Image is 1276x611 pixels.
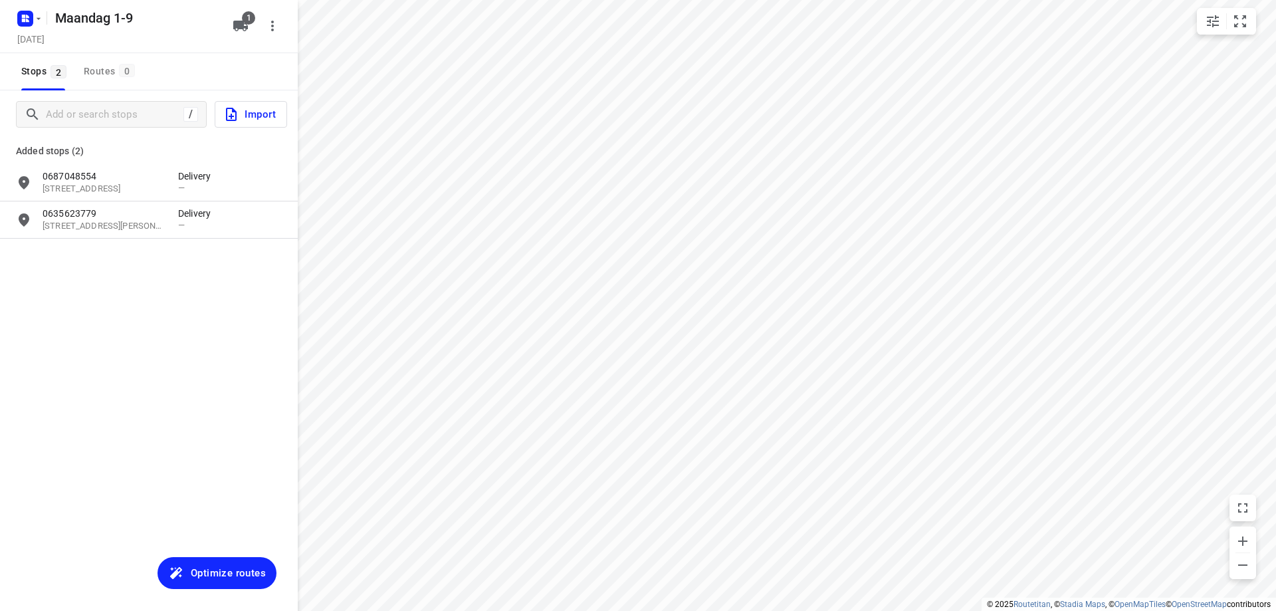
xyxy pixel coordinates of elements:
[215,101,287,128] button: Import
[43,207,165,220] p: 0635623779
[987,600,1271,609] li: © 2025 , © , © © contributors
[1200,8,1226,35] button: Map settings
[259,13,286,39] button: More
[84,63,139,80] div: Routes
[1060,600,1105,609] a: Stadia Maps
[1115,600,1166,609] a: OpenMapTiles
[178,183,185,193] span: —
[191,564,266,582] span: Optimize routes
[207,101,287,128] a: Import
[183,107,198,122] div: /
[242,11,255,25] span: 1
[1227,8,1253,35] button: Fit zoom
[1013,600,1051,609] a: Routetitan
[1172,600,1227,609] a: OpenStreetMap
[21,63,70,80] span: Stops
[46,104,183,125] input: Add or search stops
[43,220,165,233] p: 72 Bertus Aafjeshove, 3437 JN, Nieuwegein, NL
[1197,8,1256,35] div: small contained button group
[178,170,218,183] p: Delivery
[158,557,276,589] button: Optimize routes
[43,183,165,195] p: [STREET_ADDRESS]
[119,64,135,77] span: 0
[178,207,218,220] p: Delivery
[50,7,222,29] h5: Maandag 1-9
[12,31,50,47] h5: Project date
[227,13,254,39] button: 1
[223,106,276,123] span: Import
[16,143,282,159] p: Added stops (2)
[43,170,165,183] p: 0687048554
[51,65,66,78] span: 2
[178,220,185,230] span: —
